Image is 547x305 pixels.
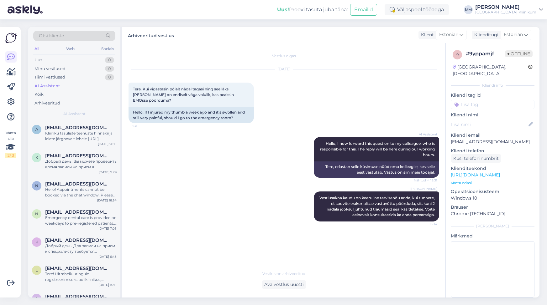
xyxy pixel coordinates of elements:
span: nvsroc1@gmail.com [45,209,110,215]
span: k [35,155,38,160]
div: All [33,45,40,53]
span: Nähtud ✓ 15:31 [414,178,437,183]
span: ayrton.ounapuu@gmail.com [45,294,110,299]
span: eliisasillaste@gmail.com [45,266,110,271]
p: Chrome [TECHNICAL_ID] [451,211,534,217]
div: MM [464,5,473,14]
div: Vestlus algas [129,53,439,59]
div: Kliendi info [451,83,534,88]
div: Emergency dental care is provided on weekdays to pre-registered patients. Appointments can be boo... [45,215,117,226]
div: [DATE] 20:11 [98,142,117,146]
div: Tere! Ultraheliuuringule registreerimiseks polikliinikus, naistekliinikus või lastekliinikus palu... [45,271,117,282]
span: a [35,296,38,301]
div: Socials [100,45,115,53]
span: Tere. Kui vigastasin pöialt nädal tagasi ning see läks [PERSON_NAME] on endiselt väga valulik, ka... [133,87,235,103]
div: Добрый день! Для записи на прием к специалисту требуется направление от семейного врача. Записать... [45,243,117,254]
div: Tere, edastan selle küsimuse nüüd oma kolleegile, kes selle eest vastutab. Vastus on siin meie tö... [314,161,439,178]
div: [DATE] 10:11 [98,282,117,287]
div: Добрый день! Вы можете проверить время записи на прием в [GEOGRAPHIC_DATA] здоровья ([DOMAIN_NAME... [45,159,117,170]
span: 15:31 [130,124,154,128]
p: Kliendi nimi [451,112,534,118]
div: Ava vestlus uuesti [262,280,306,289]
span: Vestlusakna kaudu on keeruline tervisenõu anda, kui tunnete, et soovite erakorralisse vastuvõttu ... [319,196,436,217]
span: Offline [505,50,533,57]
p: Kliendi email [451,132,534,139]
div: [DATE] 16:54 [97,198,117,203]
p: Märkmed [451,233,534,239]
span: e [35,268,38,272]
span: katyanarv@rambler.ru [45,153,110,159]
div: # 9yppamjf [466,50,505,58]
span: nvsroc1@gmail.com [45,181,110,187]
span: Otsi kliente [39,33,64,39]
div: Kliiniku tasuliste teenuste hinnakirja leiate järgnevalt lehelt: [URL][DOMAIN_NAME] [45,130,117,142]
span: AI Assistent [414,132,437,137]
span: k [35,240,38,244]
p: Vaata edasi ... [451,180,534,186]
div: Hello! Appointments cannot be booked via the chat window. Please use the online portal: [DOMAIN_N... [45,187,117,198]
a: [URL][DOMAIN_NAME] [451,172,500,178]
p: Windows 10 [451,195,534,201]
div: Klienditugi [472,32,498,38]
div: Proovi tasuta juba täna: [277,6,348,13]
span: Vestlus on arhiveeritud [262,271,305,277]
div: Web [65,45,76,53]
p: [EMAIL_ADDRESS][DOMAIN_NAME] [451,139,534,145]
div: [DATE] 6:43 [98,254,117,259]
span: 15:34 [414,222,437,226]
div: [DATE] 9:29 [99,170,117,175]
p: Operatsioonisüsteem [451,188,534,195]
div: 0 [105,74,114,80]
label: Arhiveeritud vestlus [128,31,174,39]
div: [PERSON_NAME] [451,223,534,229]
div: AI Assistent [34,83,60,89]
span: n [35,183,38,188]
div: [GEOGRAPHIC_DATA] Kliinikum [475,10,536,15]
img: Askly Logo [5,32,17,44]
div: 2 / 3 [5,153,16,158]
input: Lisa tag [451,100,534,109]
div: Uus [34,57,42,63]
span: n [35,211,38,216]
div: 0 [105,57,114,63]
span: a [35,127,38,132]
span: Estonian [504,31,523,38]
div: Küsi telefoninumbrit [451,154,501,163]
div: Minu vestlused [34,66,66,72]
p: Kliendi telefon [451,148,534,154]
div: [PERSON_NAME] [475,5,536,10]
span: aljona12@hotmail.com [45,125,110,130]
div: Hello. If I injured my thumb a week ago and it's swollen and still very painful, should I go to t... [129,107,254,123]
b: Uus! [277,7,289,13]
span: 9 [456,52,459,57]
div: [DATE] [129,66,439,72]
span: Estonian [439,31,458,38]
div: [GEOGRAPHIC_DATA], [GEOGRAPHIC_DATA] [453,64,528,77]
div: Arhiveeritud [34,100,60,106]
input: Lisa nimi [451,121,527,128]
div: Tiimi vestlused [34,74,65,80]
button: Emailid [350,4,377,16]
p: Klienditeekond [451,165,534,172]
div: Klient [418,32,434,38]
div: Vaata siia [5,130,16,158]
span: [PERSON_NAME] [410,186,437,191]
div: 0 [105,66,114,72]
div: Väljaspool tööaega [385,4,449,15]
span: Hello, I now forward this question to my colleague, who is responsible for this. The reply will b... [320,141,436,157]
a: [PERSON_NAME][GEOGRAPHIC_DATA] Kliinikum [475,5,543,15]
div: Kõik [34,91,44,98]
span: AI Assistent [63,111,86,117]
span: ko6ka2017@gmail.com [45,237,110,243]
p: Brauser [451,204,534,211]
p: Kliendi tag'id [451,92,534,99]
div: [DATE] 7:05 [98,226,117,231]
